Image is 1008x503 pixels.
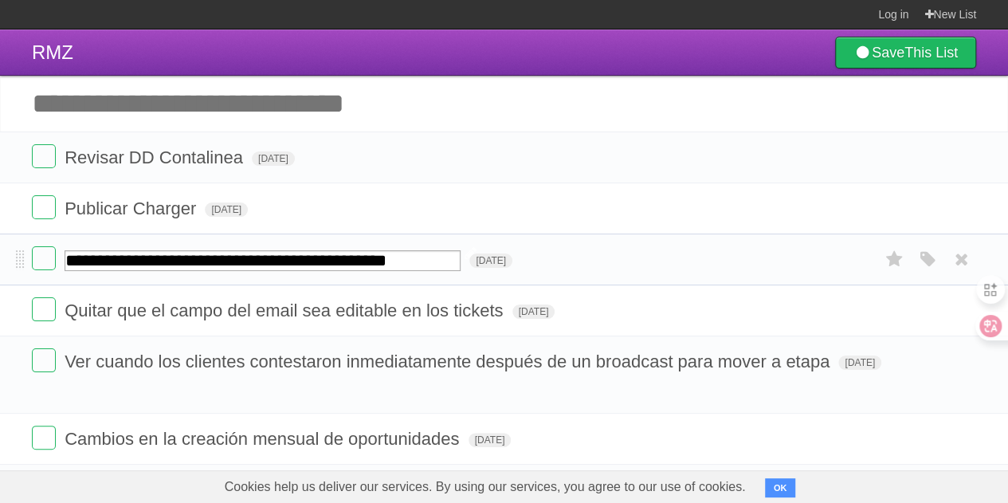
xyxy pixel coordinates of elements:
span: [DATE] [838,356,881,370]
span: RMZ [32,41,73,63]
a: SaveThis List [835,37,976,69]
span: Quitar que el campo del email sea editable en los tickets [65,301,507,320]
label: Done [32,144,56,168]
span: Ver cuando los clientes contestaron inmediatamente después de un broadcast para mover a etapa [65,352,833,371]
label: Star task [879,246,909,273]
span: Cambios en la creación mensual de oportunidades [65,429,463,449]
label: Done [32,297,56,321]
label: Done [32,426,56,450]
span: [DATE] [469,433,512,447]
span: [DATE] [252,151,295,166]
b: This List [904,45,958,61]
label: Done [32,195,56,219]
span: [DATE] [205,202,248,217]
span: Cookies help us deliver our services. By using our services, you agree to our use of cookies. [209,471,762,503]
button: OK [765,478,796,497]
label: Done [32,348,56,372]
span: [DATE] [512,305,555,319]
span: Publicar Charger [65,198,200,218]
span: [DATE] [469,253,512,268]
label: Done [32,246,56,270]
span: Revisar DD Contalinea [65,147,247,167]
